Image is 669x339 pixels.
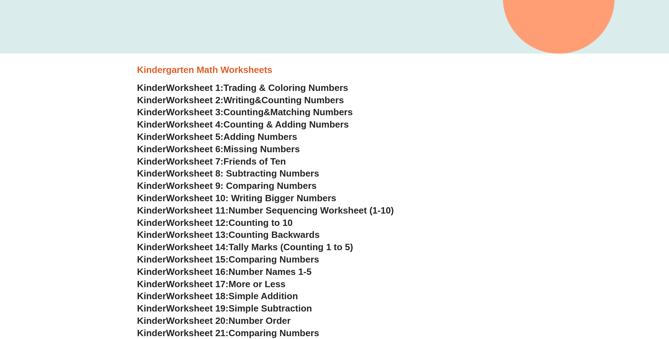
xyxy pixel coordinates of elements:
[224,156,286,167] span: Friends of Ten
[137,156,166,167] span: Kinder
[166,119,224,130] span: Worksheet 4:
[166,229,229,240] span: Worksheet 13:
[166,254,229,265] span: Worksheet 15:
[229,303,312,314] span: Simple Subtraction
[224,107,264,117] span: Counting
[166,242,229,252] span: Worksheet 14:
[166,180,317,191] span: Worksheet 9: Comparing Numbers
[137,266,166,277] span: Kinder
[137,180,166,191] span: Kinder
[166,315,229,326] span: Worksheet 20:
[229,217,293,228] span: Counting to 10
[229,242,353,252] span: Tally Marks (Counting 1 to 5)
[229,291,298,301] span: Simple Addition
[166,291,229,301] span: Worksheet 18:
[166,168,319,179] span: Worksheet 8: Subtracting Numbers
[137,119,166,130] span: Kinder
[166,144,224,154] span: Worksheet 6:
[137,119,349,130] a: KinderWorksheet 4:Counting & Adding Numbers
[137,168,166,179] span: Kinder
[137,107,166,117] span: Kinder
[224,82,348,93] span: Trading & Coloring Numbers
[166,131,224,142] span: Worksheet 5:
[229,328,319,338] span: Comparing Numbers
[166,217,229,228] span: Worksheet 12:
[229,266,311,277] span: Number Names 1-5
[229,254,319,265] span: Comparing Numbers
[166,95,224,105] span: Worksheet 2:
[166,107,224,117] span: Worksheet 3:
[166,205,229,216] span: Worksheet 11:
[224,95,255,105] span: Writing
[137,279,166,289] span: Kinder
[137,107,353,117] a: KinderWorksheet 3:Counting&Matching Numbers
[137,229,166,240] span: Kinder
[137,291,166,301] span: Kinder
[137,315,166,326] span: Kinder
[137,131,166,142] span: Kinder
[261,95,344,105] span: Counting Numbers
[137,64,532,76] h3: Kindergarten Math Worksheets
[137,156,286,167] a: KinderWorksheet 7:Friends of Ten
[166,82,224,93] span: Worksheet 1:
[552,259,669,339] iframe: Chat Widget
[224,144,300,154] span: Missing Numbers
[137,193,166,203] span: Kinder
[137,144,166,154] span: Kinder
[137,328,166,338] span: Kinder
[137,242,166,252] span: Kinder
[137,217,166,228] span: Kinder
[166,193,336,203] span: Worksheet 10: Writing Bigger Numbers
[137,82,166,93] span: Kinder
[229,279,286,289] span: More or Less
[166,303,229,314] span: Worksheet 19:
[166,279,229,289] span: Worksheet 17:
[137,180,317,191] a: KinderWorksheet 9: Comparing Numbers
[229,315,291,326] span: Number Order
[137,303,166,314] span: Kinder
[137,193,336,203] a: KinderWorksheet 10: Writing Bigger Numbers
[229,205,394,216] span: Number Sequencing Worksheet (1-10)
[137,144,300,154] a: KinderWorksheet 6:Missing Numbers
[229,229,320,240] span: Counting Backwards
[166,266,229,277] span: Worksheet 16:
[137,95,344,105] a: KinderWorksheet 2:Writing&Counting Numbers
[270,107,353,117] span: Matching Numbers
[137,82,348,93] a: KinderWorksheet 1:Trading & Coloring Numbers
[224,131,297,142] span: Adding Numbers
[166,156,224,167] span: Worksheet 7:
[224,119,349,130] span: Counting & Adding Numbers
[137,95,166,105] span: Kinder
[137,254,166,265] span: Kinder
[137,205,166,216] span: Kinder
[137,131,297,142] a: KinderWorksheet 5:Adding Numbers
[166,328,229,338] span: Worksheet 21:
[137,168,319,179] a: KinderWorksheet 8: Subtracting Numbers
